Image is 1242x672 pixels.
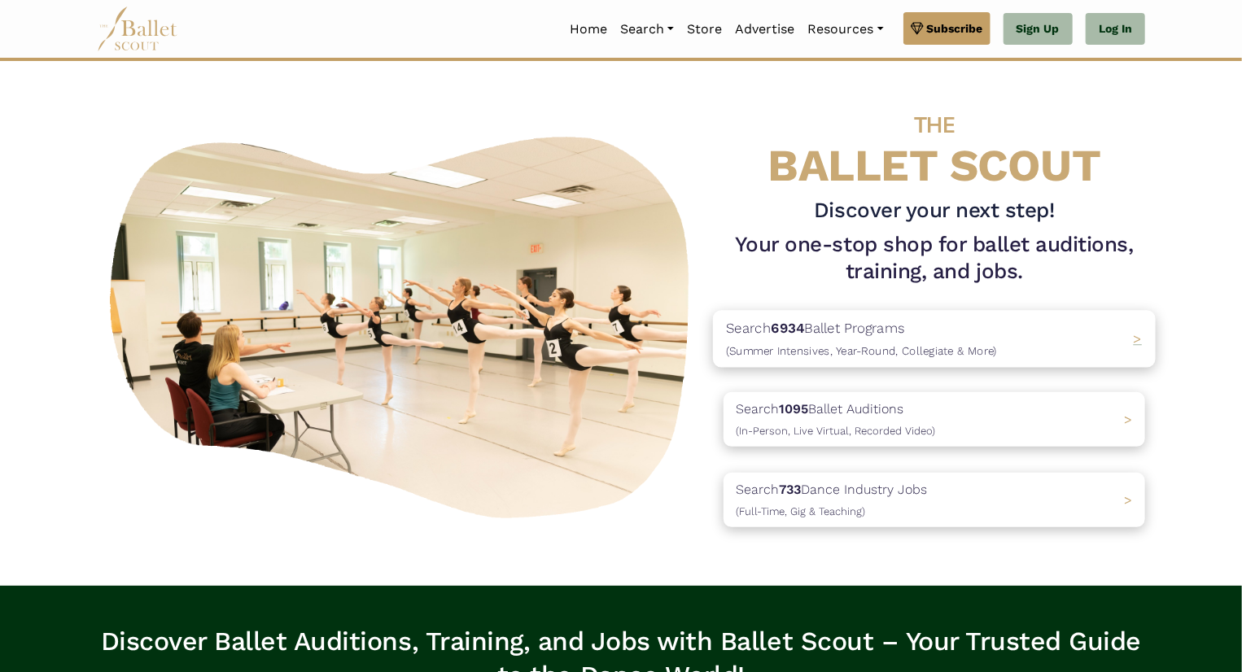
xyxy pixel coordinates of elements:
[614,12,680,46] a: Search
[726,317,997,361] p: Search Ballet Programs
[724,94,1145,190] h4: BALLET SCOUT
[911,20,924,37] img: gem.svg
[563,12,614,46] a: Home
[680,12,728,46] a: Store
[726,344,997,357] span: (Summer Intensives, Year-Round, Collegiate & More)
[724,473,1145,527] a: Search733Dance Industry Jobs(Full-Time, Gig & Teaching) >
[724,231,1145,286] h1: Your one-stop shop for ballet auditions, training, and jobs.
[728,12,801,46] a: Advertise
[1134,331,1143,347] span: >
[724,197,1145,225] h3: Discover your next step!
[736,399,935,440] p: Search Ballet Auditions
[1004,13,1073,46] a: Sign Up
[736,479,927,521] p: Search Dance Industry Jobs
[779,401,808,417] b: 1095
[779,482,801,497] b: 733
[736,425,935,437] span: (In-Person, Live Virtual, Recorded Video)
[1124,492,1132,508] span: >
[724,392,1145,447] a: Search1095Ballet Auditions(In-Person, Live Virtual, Recorded Video) >
[736,505,865,517] span: (Full-Time, Gig & Teaching)
[914,111,955,138] span: THE
[903,12,991,45] a: Subscribe
[1086,13,1145,46] a: Log In
[724,312,1145,366] a: Search6934Ballet Programs(Summer Intensives, Year-Round, Collegiate & More)>
[97,119,711,528] img: A group of ballerinas talking to each other in a ballet studio
[1124,412,1132,427] span: >
[927,20,983,37] span: Subscribe
[771,320,804,336] b: 6934
[801,12,890,46] a: Resources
